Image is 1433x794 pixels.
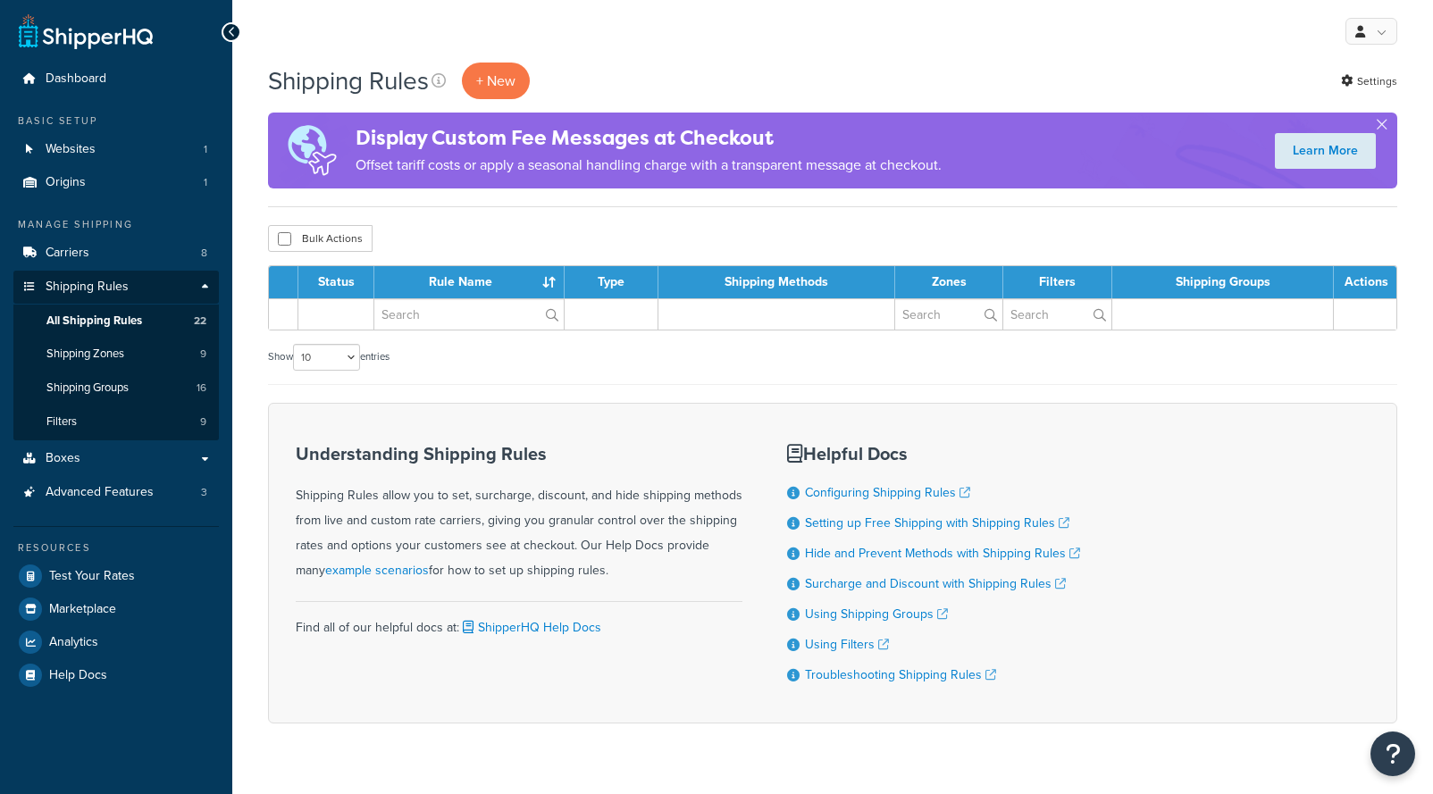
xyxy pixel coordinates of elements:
span: Carriers [46,246,89,261]
div: Resources [13,540,219,556]
span: Test Your Rates [49,569,135,584]
img: duties-banner-06bc72dcb5fe05cb3f9472aba00be2ae8eb53ab6f0d8bb03d382ba314ac3c341.png [268,113,356,188]
a: Using Filters [805,635,889,654]
li: All Shipping Rules [13,305,219,338]
li: Carriers [13,237,219,270]
a: Learn More [1275,133,1376,169]
a: Using Shipping Groups [805,605,948,623]
span: 9 [200,347,206,362]
span: 22 [194,313,206,329]
h3: Helpful Docs [787,444,1080,464]
input: Search [1003,299,1111,330]
span: Shipping Zones [46,347,124,362]
a: Marketplace [13,593,219,625]
span: Marketplace [49,602,116,617]
a: Dashboard [13,63,219,96]
li: Origins [13,166,219,199]
label: Show entries [268,344,390,371]
a: Help Docs [13,659,219,691]
p: + New [462,63,530,99]
a: Analytics [13,626,219,658]
a: Setting up Free Shipping with Shipping Rules [805,514,1069,532]
a: Shipping Groups 16 [13,372,219,405]
a: Configuring Shipping Rules [805,483,970,502]
a: example scenarios [325,561,429,580]
span: 1 [204,175,207,190]
a: All Shipping Rules 22 [13,305,219,338]
a: ShipperHQ Home [19,13,153,49]
a: Hide and Prevent Methods with Shipping Rules [805,544,1080,563]
th: Filters [1003,266,1112,298]
a: Websites 1 [13,133,219,166]
span: Analytics [49,635,98,650]
th: Zones [895,266,1003,298]
span: Websites [46,142,96,157]
li: Shipping Zones [13,338,219,371]
div: Manage Shipping [13,217,219,232]
a: Shipping Zones 9 [13,338,219,371]
li: Websites [13,133,219,166]
select: Showentries [293,344,360,371]
input: Search [374,299,564,330]
li: Advanced Features [13,476,219,509]
input: Search [895,299,1002,330]
button: Open Resource Center [1370,731,1415,776]
a: Troubleshooting Shipping Rules [805,665,996,684]
a: Shipping Rules [13,271,219,304]
span: Origins [46,175,86,190]
li: Shipping Groups [13,372,219,405]
li: Filters [13,405,219,439]
a: Surcharge and Discount with Shipping Rules [805,574,1066,593]
h1: Shipping Rules [268,63,429,98]
span: 9 [200,414,206,430]
span: Advanced Features [46,485,154,500]
span: Shipping Rules [46,280,129,295]
span: Filters [46,414,77,430]
a: Origins 1 [13,166,219,199]
span: 16 [197,380,206,396]
div: Basic Setup [13,113,219,129]
a: Test Your Rates [13,560,219,592]
span: All Shipping Rules [46,313,142,329]
a: Filters 9 [13,405,219,439]
p: Offset tariff costs or apply a seasonal handling charge with a transparent message at checkout. [356,153,942,178]
a: Carriers 8 [13,237,219,270]
span: Boxes [46,451,80,466]
span: 3 [201,485,207,500]
th: Shipping Groups [1112,266,1334,298]
a: ShipperHQ Help Docs [459,618,601,637]
span: 1 [204,142,207,157]
li: Shipping Rules [13,271,219,440]
a: Boxes [13,442,219,475]
span: Help Docs [49,668,107,683]
h4: Display Custom Fee Messages at Checkout [356,123,942,153]
a: Advanced Features 3 [13,476,219,509]
div: Find all of our helpful docs at: [296,601,742,640]
th: Status [298,266,374,298]
a: Settings [1341,69,1397,94]
span: Dashboard [46,71,106,87]
th: Rule Name [374,266,565,298]
th: Shipping Methods [658,266,896,298]
span: Shipping Groups [46,380,129,396]
th: Type [565,266,658,298]
h3: Understanding Shipping Rules [296,444,742,464]
div: Shipping Rules allow you to set, surcharge, discount, and hide shipping methods from live and cus... [296,444,742,583]
th: Actions [1334,266,1396,298]
span: 8 [201,246,207,261]
button: Bulk Actions [268,225,373,252]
